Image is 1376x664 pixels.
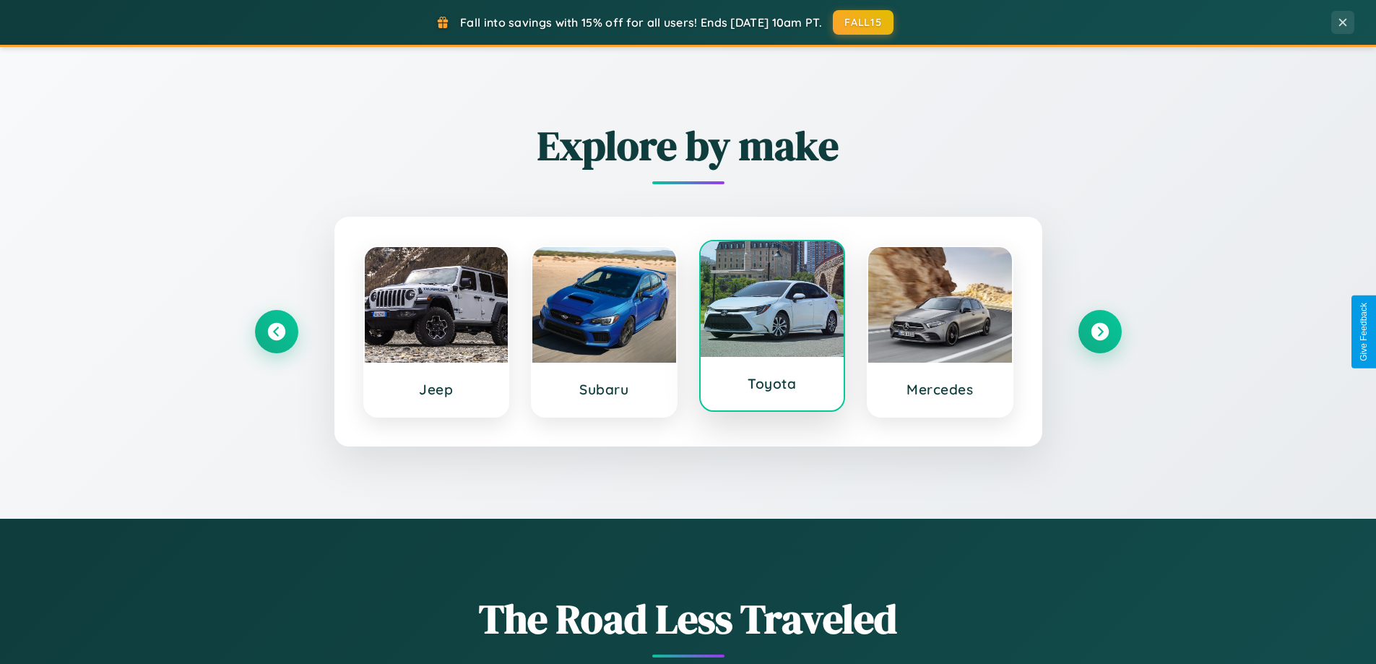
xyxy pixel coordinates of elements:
[255,118,1122,173] h2: Explore by make
[883,381,998,398] h3: Mercedes
[547,381,662,398] h3: Subaru
[255,591,1122,647] h1: The Road Less Traveled
[379,381,494,398] h3: Jeep
[833,10,893,35] button: FALL15
[460,15,822,30] span: Fall into savings with 15% off for all users! Ends [DATE] 10am PT.
[715,375,830,392] h3: Toyota
[1359,303,1369,361] div: Give Feedback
